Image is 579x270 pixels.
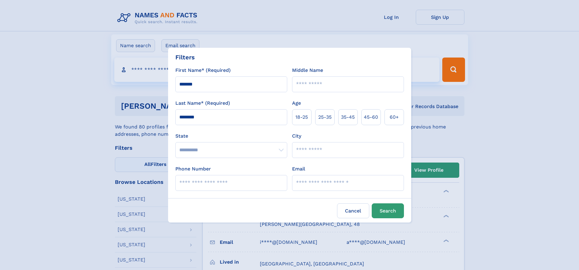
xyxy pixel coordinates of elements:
[175,67,231,74] label: First Name* (Required)
[372,203,404,218] button: Search
[292,100,301,107] label: Age
[292,165,305,173] label: Email
[175,53,195,62] div: Filters
[175,132,287,140] label: State
[295,114,308,121] span: 18‑25
[292,67,323,74] label: Middle Name
[318,114,332,121] span: 25‑35
[175,100,230,107] label: Last Name* (Required)
[337,203,369,218] label: Cancel
[292,132,301,140] label: City
[390,114,399,121] span: 60+
[341,114,355,121] span: 35‑45
[364,114,378,121] span: 45‑60
[175,165,211,173] label: Phone Number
